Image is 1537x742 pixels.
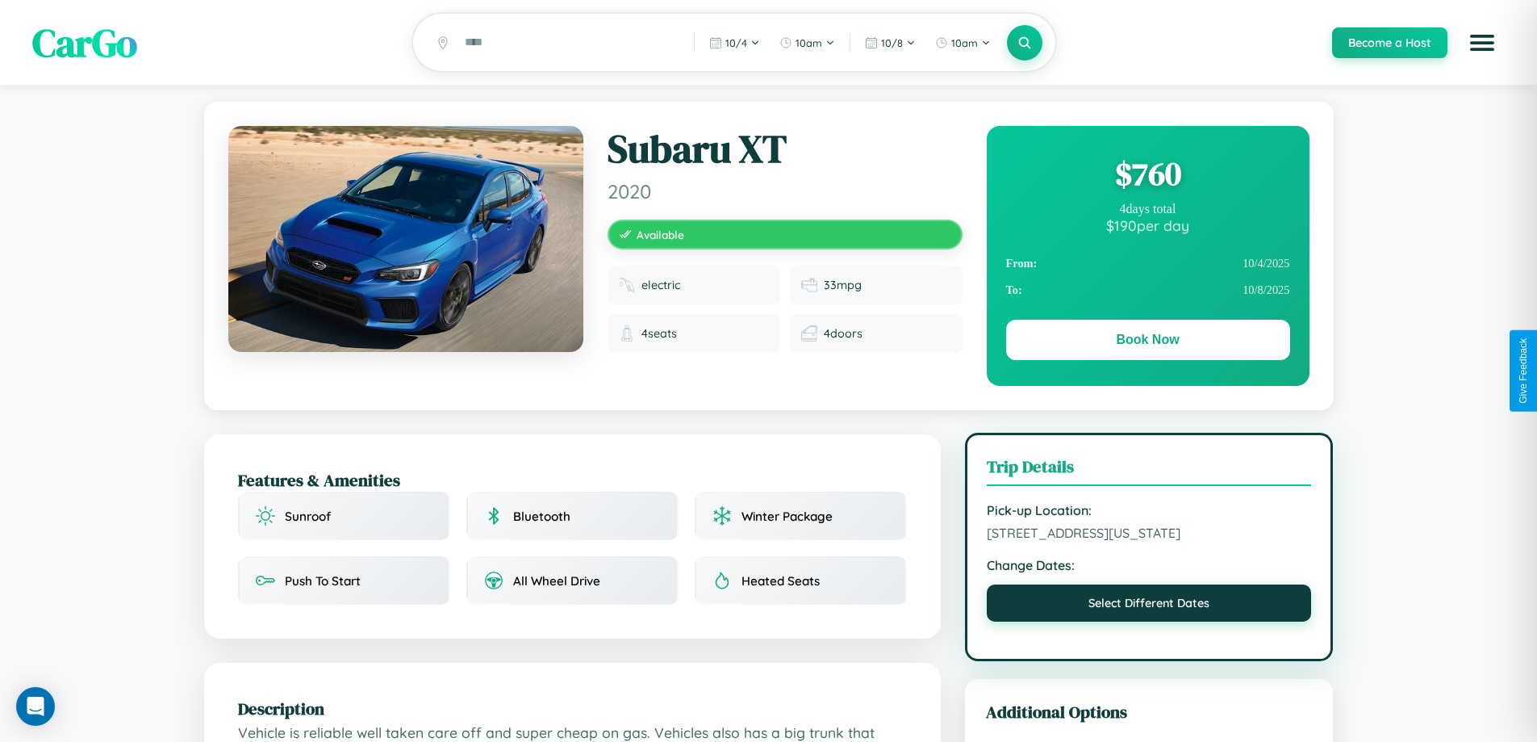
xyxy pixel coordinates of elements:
button: Become a Host [1332,27,1447,58]
span: 33 mpg [824,278,862,292]
strong: Change Dates: [987,557,1312,573]
img: Doors [801,325,817,342]
span: 4 seats [641,326,677,341]
span: 2020 [608,179,963,203]
span: 10 / 4 [725,36,747,49]
span: All Wheel Drive [513,573,600,589]
h2: Description [238,697,907,720]
button: 10am [927,30,999,56]
span: Sunroof [285,509,331,524]
button: Select Different Dates [987,585,1312,622]
strong: To: [1006,283,1022,297]
h3: Trip Details [987,455,1312,486]
div: Open Intercom Messenger [16,687,55,726]
span: 4 doors [824,326,862,341]
div: $ 190 per day [1006,216,1290,234]
div: $ 760 [1006,152,1290,195]
span: 10am [951,36,978,49]
span: CarGo [32,16,137,69]
button: 10am [771,30,843,56]
strong: From: [1006,257,1038,270]
span: Winter Package [741,509,833,524]
span: Available [637,228,684,241]
span: Push To Start [285,573,361,589]
span: 10 / 8 [881,36,903,49]
span: electric [641,278,680,292]
button: Open menu [1460,20,1505,65]
span: 10am [796,36,822,49]
img: Fuel efficiency [801,277,817,293]
h1: Subaru XT [608,126,963,173]
h3: Additional Options [986,700,1313,723]
span: Bluetooth [513,509,570,524]
button: 10/8 [857,30,924,56]
div: 10 / 8 / 2025 [1006,277,1290,304]
span: [STREET_ADDRESS][US_STATE] [987,525,1312,541]
button: Book Now [1006,320,1290,360]
span: Heated Seats [741,573,820,589]
div: 4 days total [1006,202,1290,216]
div: Give Feedback [1518,338,1529,404]
img: Subaru XT 2020 [228,126,583,352]
img: Seats [619,325,635,342]
strong: Pick-up Location: [987,502,1312,518]
button: 10/4 [701,30,768,56]
h2: Features & Amenities [238,468,907,492]
div: 10 / 4 / 2025 [1006,250,1290,277]
img: Fuel type [619,277,635,293]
